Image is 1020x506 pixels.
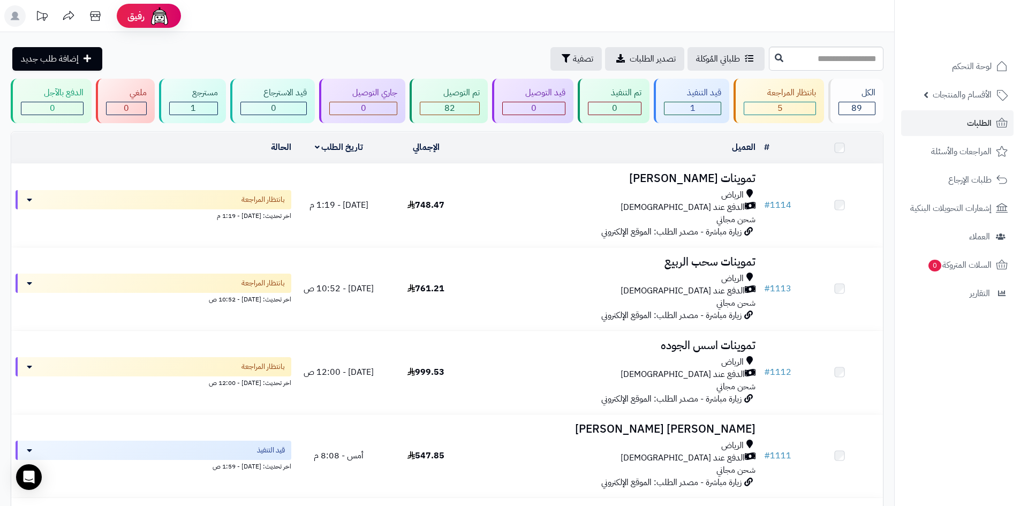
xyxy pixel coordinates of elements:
a: جاري التوصيل 0 [317,79,407,123]
span: 5 [777,102,783,115]
div: بانتظار المراجعة [744,87,815,99]
span: رفيق [127,10,145,22]
div: 0 [241,102,306,115]
a: العملاء [901,224,1014,250]
span: بانتظار المراجعة [241,278,285,289]
h3: تموينات اسس الجوده [474,339,755,352]
a: الكل89 [826,79,886,123]
span: شحن مجاني [716,213,755,226]
span: بانتظار المراجعة [241,361,285,372]
span: التقارير [970,286,990,301]
div: 0 [107,102,146,115]
span: شحن مجاني [716,380,755,393]
span: الدفع عند [DEMOGRAPHIC_DATA] [621,452,745,464]
a: التقارير [901,281,1014,306]
span: 0 [124,102,129,115]
span: أمس - 8:08 م [314,449,364,462]
div: 0 [21,102,83,115]
span: زيارة مباشرة - مصدر الطلب: الموقع الإلكتروني [601,476,742,489]
span: 89 [851,102,862,115]
a: قيد التوصيل 0 [490,79,576,123]
span: [DATE] - 1:19 م [309,199,368,212]
div: تم التوصيل [420,87,479,99]
div: 0 [503,102,565,115]
span: الرياض [721,189,744,201]
span: طلبات الإرجاع [948,172,992,187]
span: شحن مجاني [716,297,755,309]
a: بانتظار المراجعة 5 [731,79,826,123]
a: الدفع بالآجل 0 [9,79,94,123]
div: قيد الاسترجاع [240,87,307,99]
div: اخر تحديث: [DATE] - 10:52 ص [16,293,291,304]
div: جاري التوصيل [329,87,397,99]
div: قيد التنفيذ [664,87,721,99]
a: الإجمالي [413,141,440,154]
a: تصدير الطلبات [605,47,684,71]
span: شحن مجاني [716,464,755,477]
span: طلباتي المُوكلة [696,52,740,65]
a: الحالة [271,141,291,154]
span: 0 [531,102,537,115]
span: # [764,449,770,462]
span: العملاء [969,229,990,244]
span: إضافة طلب جديد [21,52,79,65]
span: 1 [191,102,196,115]
a: الطلبات [901,110,1014,136]
a: تحديثات المنصة [28,5,55,29]
span: 0 [271,102,276,115]
span: تصدير الطلبات [630,52,676,65]
h3: تموينات سحب الربيع [474,256,755,268]
span: 0 [612,102,617,115]
span: إشعارات التحويلات البنكية [910,201,992,216]
a: #1112 [764,366,791,379]
a: إضافة طلب جديد [12,47,102,71]
span: [DATE] - 10:52 ص [304,282,374,295]
span: الطلبات [967,116,992,131]
img: logo-2.png [947,21,1010,44]
h3: [PERSON_NAME] [PERSON_NAME] [474,423,755,435]
span: زيارة مباشرة - مصدر الطلب: الموقع الإلكتروني [601,392,742,405]
span: الدفع عند [DEMOGRAPHIC_DATA] [621,201,745,214]
span: 0 [361,102,366,115]
div: Open Intercom Messenger [16,464,42,490]
span: الدفع عند [DEMOGRAPHIC_DATA] [621,285,745,297]
div: تم التنفيذ [588,87,641,99]
span: زيارة مباشرة - مصدر الطلب: الموقع الإلكتروني [601,225,742,238]
img: ai-face.png [149,5,170,27]
a: العميل [732,141,755,154]
span: السلات المتروكة [927,258,992,273]
div: ملغي [106,87,146,99]
a: إشعارات التحويلات البنكية [901,195,1014,221]
div: اخر تحديث: [DATE] - 12:00 ص [16,376,291,388]
a: تاريخ الطلب [315,141,364,154]
span: 999.53 [407,366,444,379]
a: # [764,141,769,154]
a: المراجعات والأسئلة [901,139,1014,164]
span: المراجعات والأسئلة [931,144,992,159]
span: # [764,366,770,379]
span: الدفع عند [DEMOGRAPHIC_DATA] [621,368,745,381]
a: تم التنفيذ 0 [576,79,652,123]
a: قيد التنفيذ 1 [652,79,731,123]
span: زيارة مباشرة - مصدر الطلب: الموقع الإلكتروني [601,309,742,322]
h3: تموينات [PERSON_NAME] [474,172,755,185]
span: 0 [928,259,942,272]
span: 761.21 [407,282,444,295]
span: 0 [50,102,55,115]
a: طلبات الإرجاع [901,167,1014,193]
div: 1 [664,102,721,115]
a: السلات المتروكة0 [901,252,1014,278]
div: اخر تحديث: [DATE] - 1:59 ص [16,460,291,471]
div: الدفع بالآجل [21,87,84,99]
a: #1113 [764,282,791,295]
div: 0 [588,102,641,115]
span: [DATE] - 12:00 ص [304,366,374,379]
a: تم التوصيل 82 [407,79,489,123]
a: طلباتي المُوكلة [687,47,765,71]
span: تصفية [573,52,593,65]
span: 547.85 [407,449,444,462]
div: 82 [420,102,479,115]
a: #1114 [764,199,791,212]
div: اخر تحديث: [DATE] - 1:19 م [16,209,291,221]
div: 0 [330,102,397,115]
